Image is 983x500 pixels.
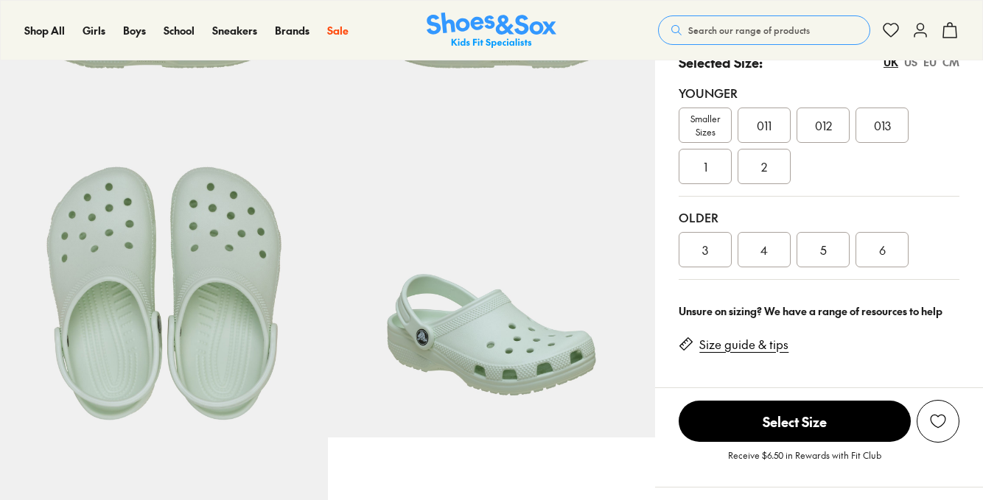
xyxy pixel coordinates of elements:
[904,54,917,70] div: US
[874,116,891,134] span: 013
[679,401,911,442] span: Select Size
[884,54,898,70] div: UK
[212,23,257,38] a: Sneakers
[83,23,105,38] a: Girls
[760,241,768,258] span: 4
[704,158,707,175] span: 1
[679,400,911,443] button: Select Size
[942,54,959,70] div: CM
[815,116,832,134] span: 012
[427,13,556,49] a: Shoes & Sox
[164,23,195,38] a: School
[679,84,959,102] div: Younger
[679,303,959,319] div: Unsure on sizing? We have a range of resources to help
[923,54,937,70] div: EU
[427,13,556,49] img: SNS_Logo_Responsive.svg
[679,52,763,72] p: Selected Size:
[757,116,772,134] span: 011
[24,23,65,38] a: Shop All
[679,112,731,138] span: Smaller Sizes
[728,448,881,475] p: Receive $6.50 in Rewards with Fit Club
[688,24,810,37] span: Search our range of products
[679,208,959,226] div: Older
[917,400,959,443] button: Add to Wishlist
[702,241,708,258] span: 3
[820,241,827,258] span: 5
[658,15,870,45] button: Search our range of products
[761,158,767,175] span: 2
[123,23,146,38] a: Boys
[328,110,656,438] img: 7-553267_1
[879,241,886,258] span: 6
[275,23,309,38] a: Brands
[327,23,349,38] a: Sale
[699,337,788,353] a: Size guide & tips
